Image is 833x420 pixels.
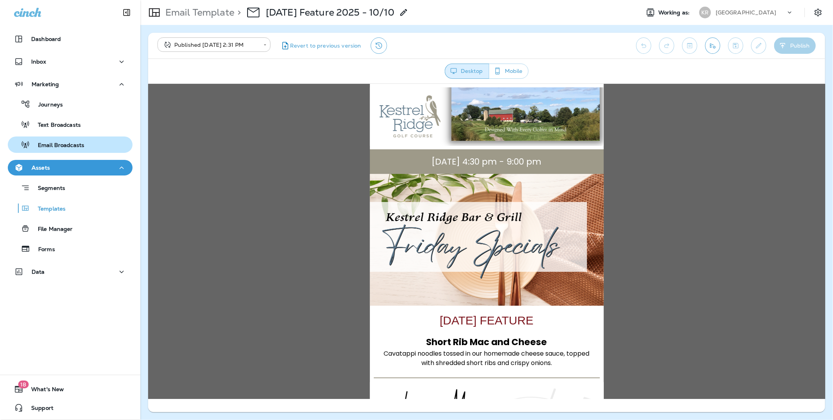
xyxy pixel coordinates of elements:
p: File Manager [30,226,73,233]
p: Forms [30,246,55,253]
p: Templates [30,206,65,213]
button: Text Broadcasts [8,116,133,133]
button: Forms [8,241,133,257]
span: 18 [18,381,28,388]
button: Desktop [445,64,489,79]
button: Email Broadcasts [8,136,133,153]
button: Data [8,264,133,280]
strong: Short Rib Mac and Cheese [278,252,399,264]
button: Assets [8,160,133,175]
p: Email Template [162,7,234,18]
button: 18What's New [8,381,133,397]
span: What's New [23,386,64,395]
button: Dashboard [8,31,133,47]
span: [DATE] FEATURE [292,230,386,243]
button: View Changelog [371,37,387,54]
button: Support [8,400,133,416]
p: Data [32,269,45,275]
button: Journeys [8,96,133,112]
button: Inbox [8,54,133,69]
p: Email Broadcasts [30,142,84,149]
div: Published [DATE] 2:31 PM [163,41,258,49]
button: Settings [811,5,825,19]
img: Kestrel%20Ridge%20%20Email%20Header%202023.png [222,4,456,62]
span: Support [23,405,53,414]
img: KR---Friday-Specials---Summer-Blog.png [222,90,456,222]
div: Friday Feature 2025 - 10/10 [266,7,394,18]
button: File Manager [8,220,133,237]
p: > [234,7,241,18]
button: Send test email [705,37,720,54]
span: [DATE] 4:30 pm - 9:00 pm [284,72,394,84]
p: Journeys [30,101,63,109]
p: [DATE] Feature 2025 - 10/10 [266,7,394,18]
button: Templates [8,200,133,216]
p: Dashboard [31,36,61,42]
button: Collapse Sidebar [116,5,138,20]
p: Inbox [31,58,46,65]
p: Marketing [32,81,59,87]
div: KR [699,7,711,18]
button: Revert to previous version [277,37,364,54]
span: Revert to previous version [290,42,361,50]
span: Working as: [658,9,692,16]
button: Mobile [489,64,529,79]
p: Segments [30,185,65,193]
p: [GEOGRAPHIC_DATA] [716,9,776,16]
span: Cavatappi noodles tossed in our homemade cheese sauce, topped with shredded short ribs and crispy... [236,265,442,284]
button: Segments [8,179,133,196]
p: Text Broadcasts [30,122,81,129]
p: Assets [32,165,50,171]
button: Marketing [8,76,133,92]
